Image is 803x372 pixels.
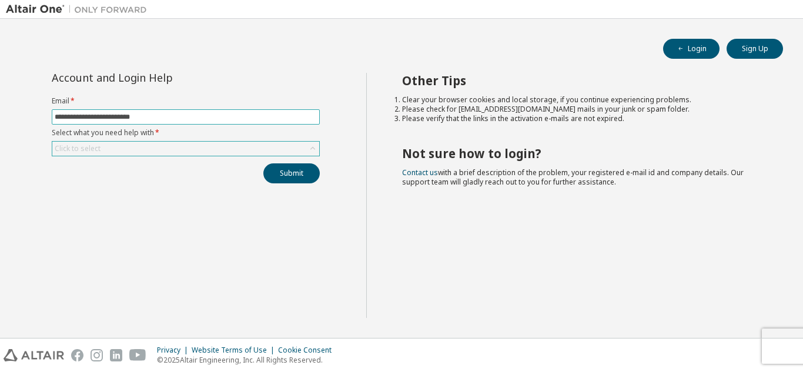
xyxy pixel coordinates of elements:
[52,142,319,156] div: Click to select
[263,163,320,183] button: Submit
[402,73,762,88] h2: Other Tips
[402,167,438,177] a: Contact us
[55,144,101,153] div: Click to select
[4,349,64,361] img: altair_logo.svg
[71,349,83,361] img: facebook.svg
[402,146,762,161] h2: Not sure how to login?
[6,4,153,15] img: Altair One
[663,39,720,59] button: Login
[157,355,339,365] p: © 2025 Altair Engineering, Inc. All Rights Reserved.
[402,95,762,105] li: Clear your browser cookies and local storage, if you continue experiencing problems.
[91,349,103,361] img: instagram.svg
[129,349,146,361] img: youtube.svg
[402,105,762,114] li: Please check for [EMAIL_ADDRESS][DOMAIN_NAME] mails in your junk or spam folder.
[52,96,320,106] label: Email
[52,128,320,138] label: Select what you need help with
[52,73,266,82] div: Account and Login Help
[278,346,339,355] div: Cookie Consent
[402,167,744,187] span: with a brief description of the problem, your registered e-mail id and company details. Our suppo...
[727,39,783,59] button: Sign Up
[402,114,762,123] li: Please verify that the links in the activation e-mails are not expired.
[192,346,278,355] div: Website Terms of Use
[157,346,192,355] div: Privacy
[110,349,122,361] img: linkedin.svg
